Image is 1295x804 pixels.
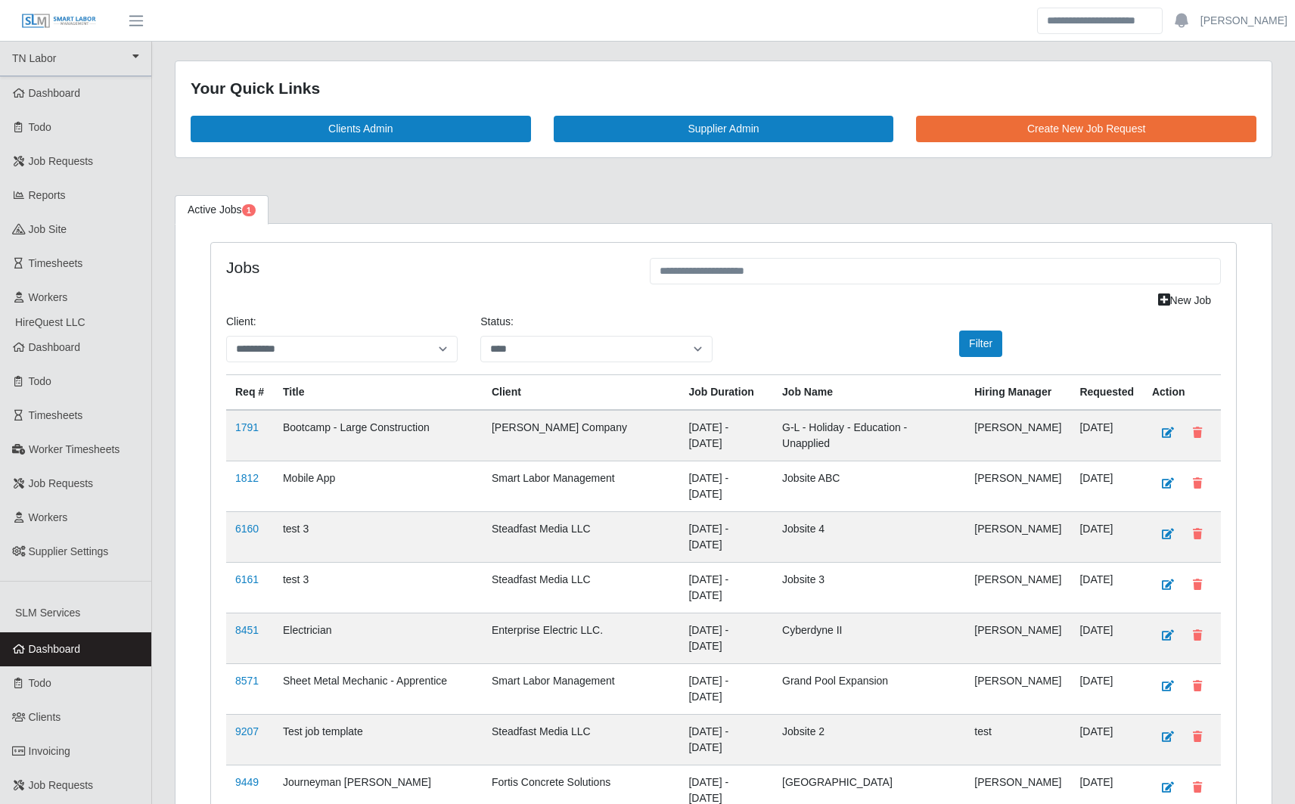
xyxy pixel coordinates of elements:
[773,663,965,714] td: Grand Pool Expansion
[679,663,773,714] td: [DATE] - [DATE]
[29,189,66,201] span: Reports
[29,223,67,235] span: job site
[554,116,894,142] a: Supplier Admin
[1070,461,1143,511] td: [DATE]
[773,613,965,663] td: Cyberdyne II
[1037,8,1163,34] input: Search
[29,711,61,723] span: Clients
[235,421,259,433] a: 1791
[29,443,120,455] span: Worker Timesheets
[483,663,679,714] td: Smart Labor Management
[1148,287,1221,314] a: New Job
[274,714,483,765] td: Test job template
[29,155,94,167] span: Job Requests
[1070,613,1143,663] td: [DATE]
[916,116,1256,142] a: Create New Job Request
[965,461,1070,511] td: [PERSON_NAME]
[274,511,483,562] td: test 3
[679,562,773,613] td: [DATE] - [DATE]
[235,675,259,687] a: 8571
[773,511,965,562] td: Jobsite 4
[773,714,965,765] td: Jobsite 2
[235,523,259,535] a: 6160
[1070,663,1143,714] td: [DATE]
[274,374,483,410] th: Title
[29,87,81,99] span: Dashboard
[235,624,259,636] a: 8451
[29,409,83,421] span: Timesheets
[226,258,627,277] h4: Jobs
[483,461,679,511] td: Smart Labor Management
[226,314,256,330] label: Client:
[679,613,773,663] td: [DATE] - [DATE]
[274,613,483,663] td: Electrician
[679,374,773,410] th: Job Duration
[483,511,679,562] td: Steadfast Media LLC
[773,562,965,613] td: Jobsite 3
[965,714,1070,765] td: test
[29,779,94,791] span: Job Requests
[29,511,68,523] span: Workers
[1070,410,1143,461] td: [DATE]
[773,410,965,461] td: G-L - Holiday - Education - Unapplied
[21,13,97,29] img: SLM Logo
[483,714,679,765] td: Steadfast Media LLC
[965,562,1070,613] td: [PERSON_NAME]
[235,725,259,737] a: 9207
[175,195,269,225] a: Active Jobs
[965,663,1070,714] td: [PERSON_NAME]
[29,257,83,269] span: Timesheets
[965,410,1070,461] td: [PERSON_NAME]
[483,410,679,461] td: [PERSON_NAME] Company
[965,374,1070,410] th: Hiring Manager
[1143,374,1221,410] th: Action
[15,316,85,328] span: HireQuest LLC
[483,613,679,663] td: Enterprise Electric LLC.
[235,472,259,484] a: 1812
[965,613,1070,663] td: [PERSON_NAME]
[29,477,94,489] span: Job Requests
[1070,714,1143,765] td: [DATE]
[483,374,679,410] th: Client
[235,776,259,788] a: 9449
[965,511,1070,562] td: [PERSON_NAME]
[274,461,483,511] td: Mobile App
[235,573,259,585] a: 6161
[242,204,256,216] span: Pending Jobs
[679,714,773,765] td: [DATE] - [DATE]
[29,745,70,757] span: Invoicing
[226,374,274,410] th: Req #
[1070,511,1143,562] td: [DATE]
[1070,562,1143,613] td: [DATE]
[29,121,51,133] span: Todo
[679,461,773,511] td: [DATE] - [DATE]
[480,314,514,330] label: Status:
[679,511,773,562] td: [DATE] - [DATE]
[1200,13,1287,29] a: [PERSON_NAME]
[959,331,1002,357] button: Filter
[274,410,483,461] td: Bootcamp - Large Construction
[29,677,51,689] span: Todo
[773,374,965,410] th: Job Name
[29,643,81,655] span: Dashboard
[274,663,483,714] td: Sheet Metal Mechanic - Apprentice
[483,562,679,613] td: Steadfast Media LLC
[274,562,483,613] td: test 3
[29,291,68,303] span: Workers
[191,76,1256,101] div: Your Quick Links
[679,410,773,461] td: [DATE] - [DATE]
[29,341,81,353] span: Dashboard
[191,116,531,142] a: Clients Admin
[1070,374,1143,410] th: Requested
[15,607,80,619] span: SLM Services
[29,375,51,387] span: Todo
[29,545,109,557] span: Supplier Settings
[773,461,965,511] td: Jobsite ABC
